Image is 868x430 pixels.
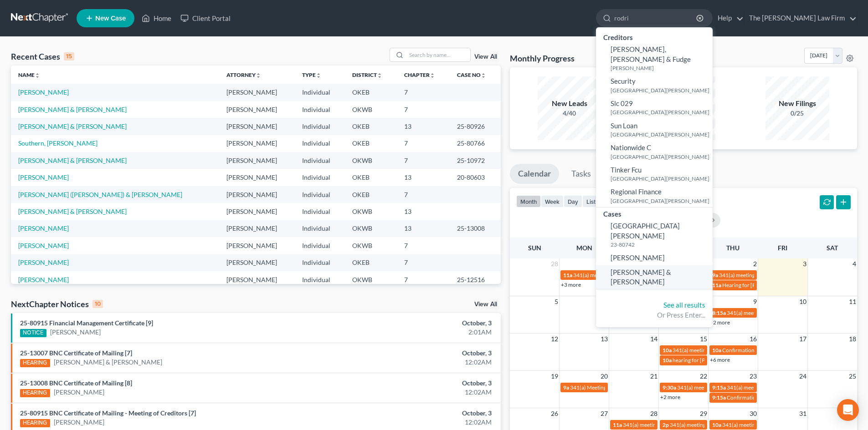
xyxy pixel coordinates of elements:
span: 341(a) meeting for [PERSON_NAME] & [PERSON_NAME] [623,421,759,428]
span: Sat [827,244,838,252]
td: OKWB [345,101,397,118]
td: OKEB [345,84,397,101]
span: [GEOGRAPHIC_DATA][PERSON_NAME] [611,222,680,239]
td: OKWB [345,271,397,288]
td: 7 [397,84,450,101]
td: [PERSON_NAME] [219,237,295,254]
td: 20-80603 [450,169,501,186]
a: [PERSON_NAME] & [PERSON_NAME] [18,122,127,130]
div: HEARING [20,359,50,367]
td: [PERSON_NAME] [219,84,295,101]
a: Home [137,10,176,26]
div: 2:01AM [340,328,492,337]
td: [PERSON_NAME] [219,186,295,203]
span: 27 [600,408,609,419]
span: 10a [712,421,721,428]
div: New Leads [538,98,601,109]
span: 341(a) meeting for [PERSON_NAME] [719,272,807,278]
td: OKEB [345,186,397,203]
td: [PERSON_NAME] [219,254,295,271]
td: 25-12516 [450,271,501,288]
div: NextChapter Notices [11,298,103,309]
td: 7 [397,254,450,271]
span: 2p [663,421,669,428]
a: Nameunfold_more [18,71,40,78]
span: 10a [663,357,672,364]
h3: Monthly Progress [510,53,575,64]
small: [PERSON_NAME] [611,64,710,72]
span: 341(a) meeting for [PERSON_NAME] & [PERSON_NAME] [727,309,863,316]
span: Hearing for [PERSON_NAME] [722,282,793,288]
a: [PERSON_NAME] [18,88,69,96]
td: 7 [397,237,450,254]
div: 12:02AM [340,388,492,397]
td: 25-10972 [450,152,501,169]
span: 26 [550,408,559,419]
span: Sun [528,244,541,252]
span: 341(a) Meeting for [PERSON_NAME] & [PERSON_NAME] [570,384,707,391]
span: 9 [752,296,758,307]
td: Individual [295,135,344,152]
span: 16 [749,334,758,344]
a: Sun Loan[GEOGRAPHIC_DATA][PERSON_NAME] [596,119,713,141]
span: 341(a) meeting for [PERSON_NAME] [670,421,758,428]
a: [PERSON_NAME] [18,258,69,266]
div: 12:02AM [340,358,492,367]
span: Fri [778,244,787,252]
a: Regional Finance[GEOGRAPHIC_DATA][PERSON_NAME] [596,185,713,207]
td: [PERSON_NAME] [219,220,295,237]
span: 11a [712,282,721,288]
a: [PERSON_NAME] [18,224,69,232]
a: +3 more [561,281,581,288]
a: Security[GEOGRAPHIC_DATA][PERSON_NAME] [596,74,713,96]
span: Confirmation hearing for [PERSON_NAME] [727,394,830,401]
small: [GEOGRAPHIC_DATA][PERSON_NAME] [611,86,710,94]
a: 25-80915 Financial Management Certificate [9] [20,319,153,327]
a: Nationwide C[GEOGRAPHIC_DATA][PERSON_NAME] [596,141,713,163]
td: 7 [397,152,450,169]
a: Typeunfold_more [302,71,321,78]
td: 7 [397,101,450,118]
td: Individual [295,84,344,101]
td: OKEB [345,118,397,135]
td: Individual [295,118,344,135]
a: Calendar [510,164,559,184]
a: [PERSON_NAME] [18,173,69,181]
a: [PERSON_NAME] ([PERSON_NAME]) & [PERSON_NAME] [18,191,182,198]
a: [PERSON_NAME] & [PERSON_NAME] [18,207,127,215]
input: Search by name... [406,48,470,61]
div: October, 3 [340,379,492,388]
div: October, 3 [340,409,492,418]
span: 29 [699,408,708,419]
td: [PERSON_NAME] [219,135,295,152]
td: 25-80766 [450,135,501,152]
button: month [516,195,541,207]
a: View All [474,301,497,308]
td: OKWB [345,203,397,220]
span: 8:15a [712,309,726,316]
a: [PERSON_NAME] & [PERSON_NAME] [596,265,713,289]
a: [PERSON_NAME], [PERSON_NAME] & Fudge[PERSON_NAME] [596,42,713,74]
div: Or Press Enter... [603,310,705,320]
span: 11a [613,421,622,428]
span: 5 [554,296,559,307]
a: +6 more [710,356,730,363]
a: [PERSON_NAME] [18,242,69,249]
td: Individual [295,203,344,220]
td: OKWB [345,220,397,237]
span: 9:15a [712,394,726,401]
button: day [564,195,582,207]
div: October, 3 [340,349,492,358]
a: 25-13007 BNC Certificate of Mailing [7] [20,349,132,357]
span: 9:30a [663,384,676,391]
div: 12:02AM [340,418,492,427]
td: Individual [295,186,344,203]
i: unfold_more [35,73,40,78]
a: See all results [663,301,705,309]
i: unfold_more [481,73,486,78]
span: Security [611,77,636,85]
span: 28 [550,258,559,269]
span: 24 [798,371,807,382]
div: NOTICE [20,329,46,337]
div: Recent Cases [11,51,74,62]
